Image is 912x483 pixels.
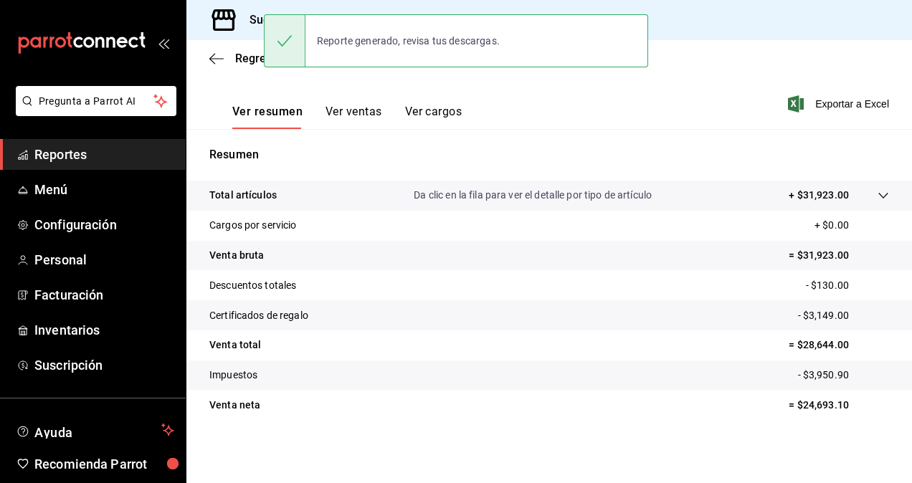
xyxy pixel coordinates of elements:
[414,188,652,203] p: Da clic en la fila para ver el detalle por tipo de artículo
[39,94,154,109] span: Pregunta a Parrot AI
[34,250,174,269] span: Personal
[209,338,261,353] p: Venta total
[10,104,176,119] a: Pregunta a Parrot AI
[209,248,264,263] p: Venta bruta
[209,52,282,65] button: Regresar
[158,37,169,49] button: open_drawer_menu
[34,215,174,234] span: Configuración
[789,248,889,263] p: = $31,923.00
[209,146,889,163] p: Resumen
[791,95,889,113] button: Exportar a Excel
[798,368,889,383] p: - $3,950.90
[326,105,382,129] button: Ver ventas
[209,188,277,203] p: Total artículos
[209,398,260,413] p: Venta neta
[789,398,889,413] p: = $24,693.10
[34,180,174,199] span: Menú
[209,218,297,233] p: Cargos por servicio
[209,368,257,383] p: Impuestos
[789,338,889,353] p: = $28,644.00
[235,52,282,65] span: Regresar
[34,454,174,474] span: Recomienda Parrot
[238,11,404,29] h3: Sucursal: Clavadito (Calzada)
[34,145,174,164] span: Reportes
[789,188,849,203] p: + $31,923.00
[34,355,174,375] span: Suscripción
[806,278,889,293] p: - $130.00
[814,218,889,233] p: + $0.00
[34,285,174,305] span: Facturación
[232,105,303,129] button: Ver resumen
[305,25,511,57] div: Reporte generado, revisa tus descargas.
[34,320,174,340] span: Inventarios
[405,105,462,129] button: Ver cargos
[232,105,462,129] div: navigation tabs
[16,86,176,116] button: Pregunta a Parrot AI
[34,421,156,439] span: Ayuda
[209,308,308,323] p: Certificados de regalo
[798,308,889,323] p: - $3,149.00
[209,278,296,293] p: Descuentos totales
